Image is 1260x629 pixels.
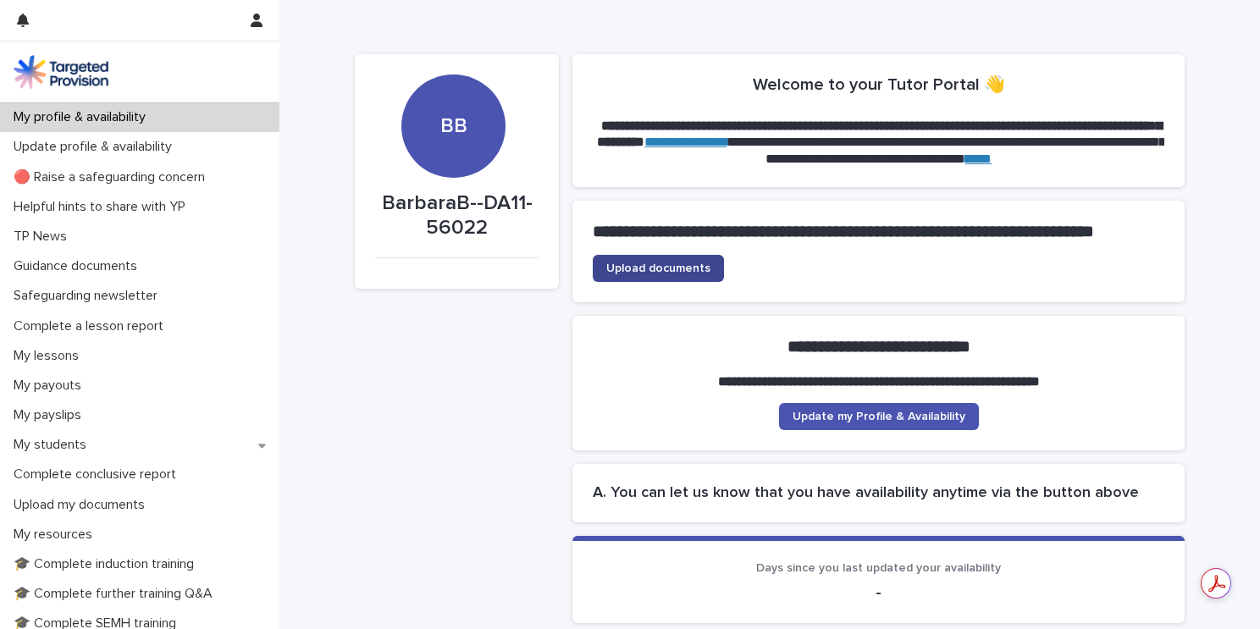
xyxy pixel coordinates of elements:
p: Helpful hints to share with YP [7,199,199,215]
a: Update my Profile & Availability [779,403,979,430]
p: 🔴 Raise a safeguarding concern [7,169,218,185]
span: Update my Profile & Availability [793,411,965,422]
p: My lessons [7,348,92,364]
p: 🎓 Complete further training Q&A [7,586,226,602]
p: Upload my documents [7,497,158,513]
p: BarbaraB--DA11-56022 [375,191,539,240]
p: Complete a lesson report [7,318,177,334]
p: 🎓 Complete induction training [7,556,207,572]
p: Guidance documents [7,258,151,274]
h2: A. You can let us know that you have availability anytime via the button above [593,484,1164,503]
p: My payslips [7,407,95,423]
span: Upload documents [606,262,710,274]
span: Days since you last updated your availability [756,562,1001,574]
p: My profile & availability [7,109,159,125]
h2: Welcome to your Tutor Portal 👋 [753,74,1005,95]
div: BB [401,11,505,139]
p: Complete conclusive report [7,466,190,483]
p: Update profile & availability [7,139,185,155]
a: Upload documents [593,255,724,282]
img: M5nRWzHhSzIhMunXDL62 [14,55,108,89]
p: TP News [7,229,80,245]
p: My resources [7,527,106,543]
p: My students [7,437,100,453]
p: My payouts [7,378,95,394]
p: Safeguarding newsletter [7,288,171,304]
p: - [593,582,1164,603]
